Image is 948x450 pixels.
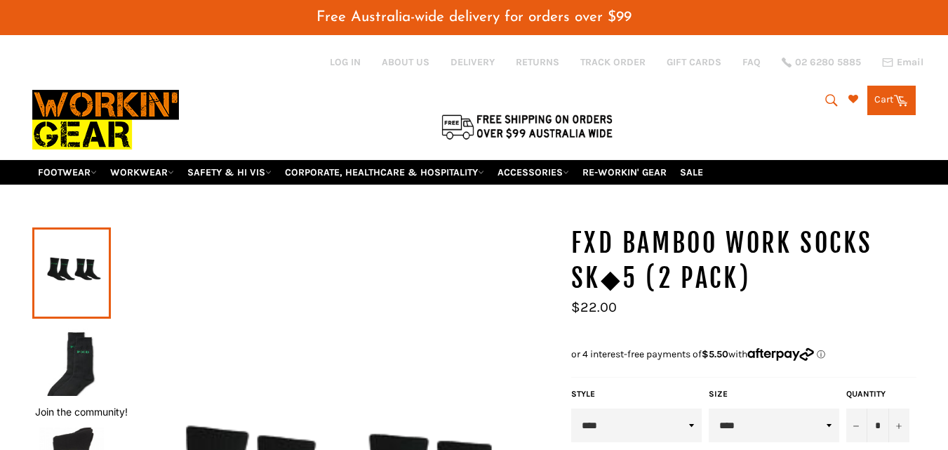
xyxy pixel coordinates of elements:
[39,329,104,406] img: FXD BAMBOO WORK SOCKS SK◆5 (2 Pack) - Workin' Gear
[32,80,179,159] img: Workin Gear leaders in Workwear, Safety Boots, PPE, Uniforms. Australia's No.1 in Workwear
[279,160,490,185] a: CORPORATE, HEALTHCARE & HOSPITALITY
[105,160,180,185] a: WORKWEAR
[32,160,102,185] a: FOOTWEAR
[580,55,646,69] a: TRACK ORDER
[867,86,916,115] a: Cart
[577,160,672,185] a: RE-WORKIN' GEAR
[846,409,867,442] button: Reduce item quantity by one
[492,160,575,185] a: ACCESSORIES
[888,409,909,442] button: Increase item quantity by one
[667,55,721,69] a: GIFT CARDS
[882,57,923,68] a: Email
[182,160,277,185] a: SAFETY & HI VIS
[742,55,761,69] a: FAQ
[782,58,861,67] a: 02 6280 5885
[382,55,429,69] a: ABOUT US
[897,58,923,67] span: Email
[316,10,632,25] span: Free Australia-wide delivery for orders over $99
[450,55,495,69] a: DELIVERY
[571,299,617,315] span: $22.00
[709,388,839,400] label: Size
[571,388,702,400] label: Style
[571,226,916,296] h1: FXD BAMBOO WORK SOCKS SK◆5 (2 Pack)
[516,55,559,69] a: RETURNS
[439,112,615,141] img: Flat $9.95 shipping Australia wide
[330,56,361,68] a: Log in
[846,388,909,400] label: Quantity
[35,406,128,418] button: Join the community!
[674,160,709,185] a: SALE
[795,58,861,67] span: 02 6280 5885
